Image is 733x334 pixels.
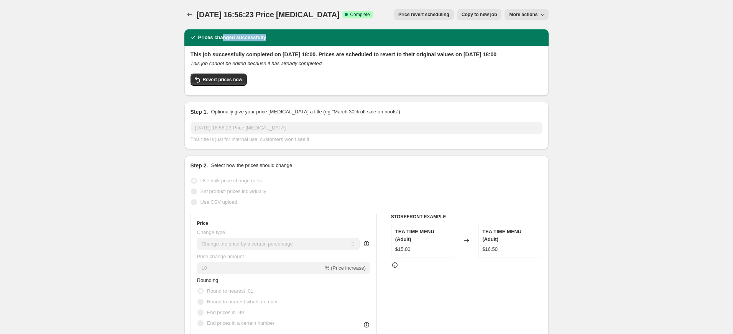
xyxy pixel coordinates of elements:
[395,229,434,242] span: TEA TIME MENU (Adult)
[505,9,548,20] button: More actions
[191,122,542,134] input: 30% off holiday sale
[211,162,292,169] p: Select how the prices should change
[191,61,323,66] i: This job cannot be edited because it has already completed.
[325,265,366,271] span: % (Price increase)
[207,288,253,294] span: Round to nearest .01
[395,246,411,253] div: $15.00
[197,10,340,19] span: [DATE] 16:56:23 Price [MEDICAL_DATA]
[197,277,219,283] span: Rounding
[391,214,542,220] h6: STOREFRONT EXAMPLE
[509,11,537,18] span: More actions
[191,136,309,142] span: This title is just for internal use, customers won't see it
[207,309,244,315] span: End prices in .99
[198,34,266,41] h2: Prices changed successfully
[457,9,502,20] button: Copy to new job
[350,11,370,18] span: Complete
[191,162,208,169] h2: Step 2.
[462,11,497,18] span: Copy to new job
[197,262,324,274] input: -15
[201,199,237,205] span: Use CSV upload
[191,51,542,58] h2: This job successfully completed on [DATE] 18:00. Prices are scheduled to revert to their original...
[482,246,498,253] div: $16.50
[207,320,274,326] span: End prices in a certain number
[203,77,242,83] span: Revert prices now
[197,220,208,226] h3: Price
[482,229,521,242] span: TEA TIME MENU (Adult)
[394,9,454,20] button: Price revert scheduling
[197,254,244,259] span: Price change amount
[211,108,400,116] p: Optionally give your price [MEDICAL_DATA] a title (eg "March 30% off sale on boots")
[207,299,278,305] span: Round to nearest whole number
[184,9,195,20] button: Price change jobs
[197,229,225,235] span: Change type
[201,188,266,194] span: Set product prices individually
[191,108,208,116] h2: Step 1.
[363,240,370,247] div: help
[201,178,262,183] span: Use bulk price change rules
[191,74,247,86] button: Revert prices now
[398,11,449,18] span: Price revert scheduling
